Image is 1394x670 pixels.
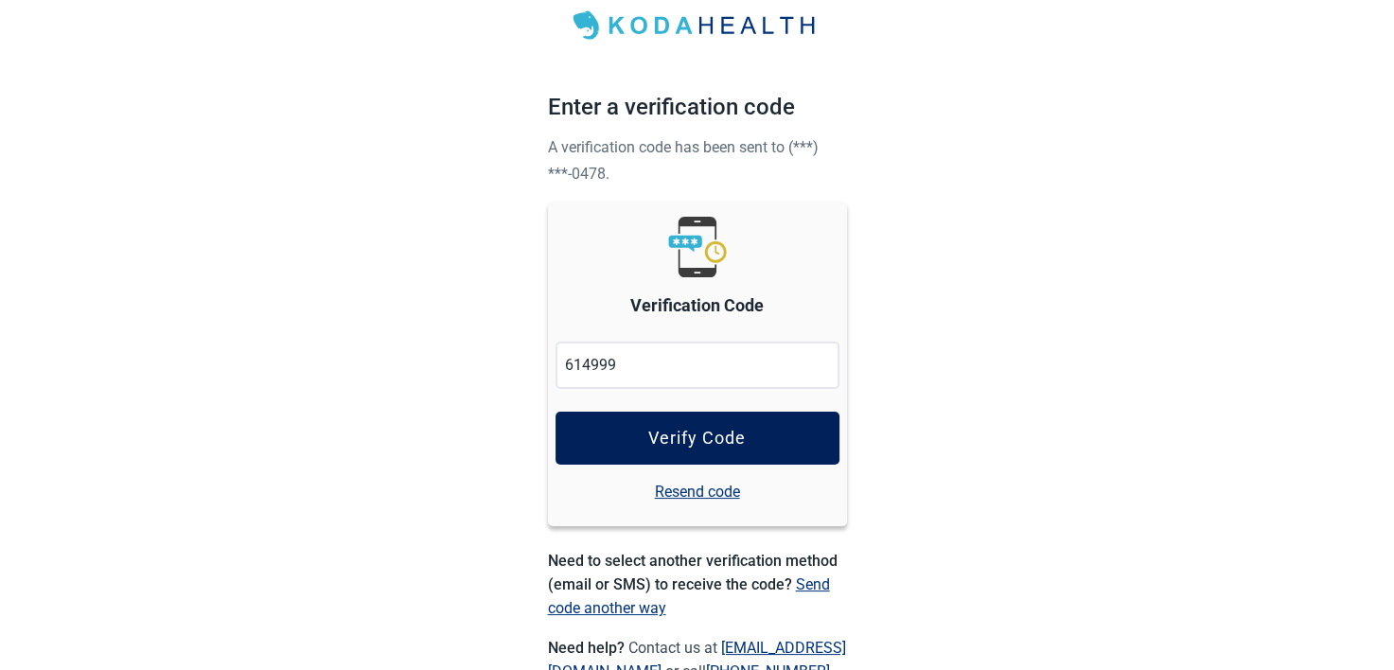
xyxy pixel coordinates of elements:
[548,552,838,593] span: Need to select another verification method (email or SMS) to receive the code?
[655,480,740,503] a: Resend code
[630,292,764,319] label: Verification Code
[548,138,819,183] span: A verification code has been sent to (***) ***-0478.
[562,5,831,46] img: Koda Health
[556,342,839,389] input: Enter Code Here
[648,429,746,448] div: Verify Code
[548,639,628,657] span: Need help?
[556,412,839,465] button: Verify Code
[548,90,847,133] h1: Enter a verification code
